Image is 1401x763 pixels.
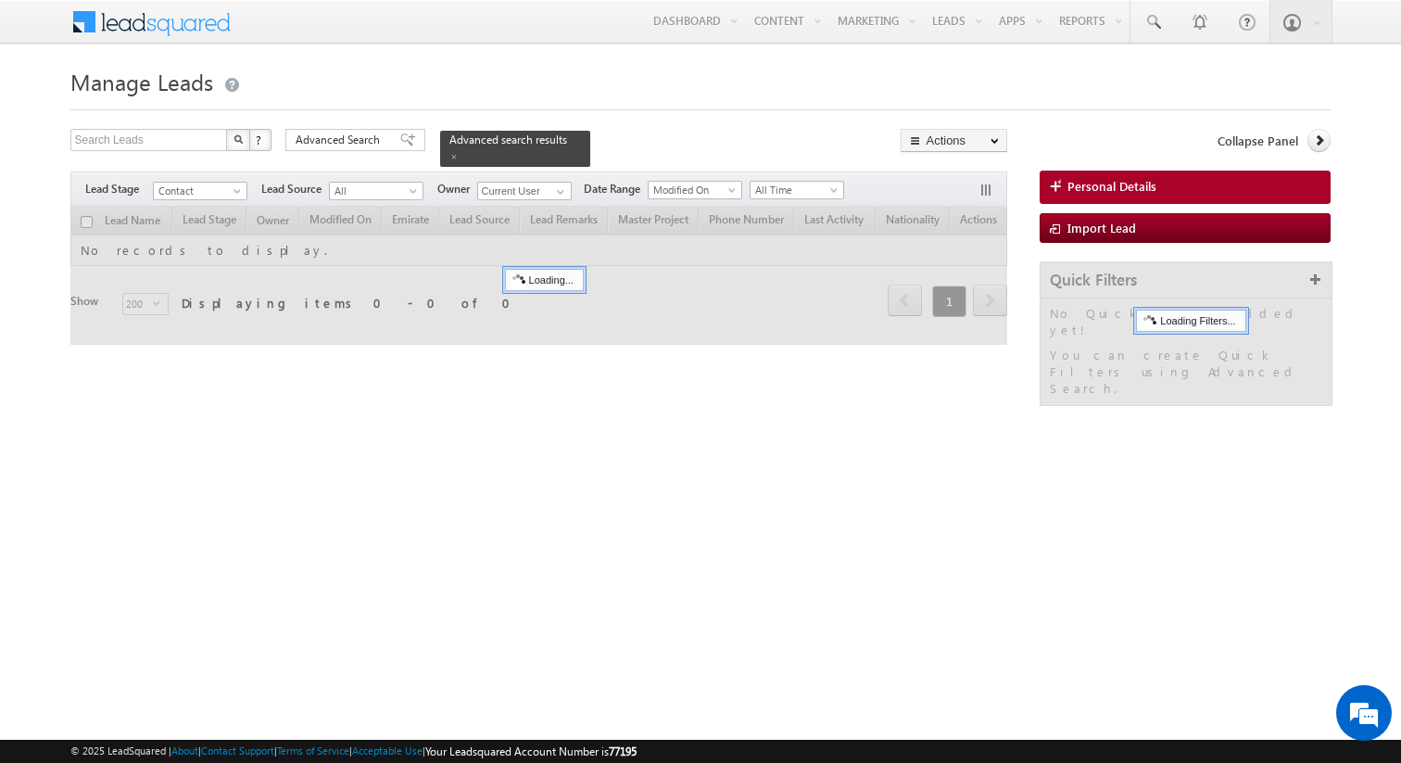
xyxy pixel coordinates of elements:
[477,182,572,200] input: Type to Search
[547,183,570,201] a: Show All Items
[85,181,153,197] span: Lead Stage
[171,744,198,757] a: About
[449,133,567,146] span: Advanced search results
[648,181,742,199] a: Modified On
[649,182,737,198] span: Modified On
[609,744,637,758] span: 77195
[352,744,423,757] a: Acceptable Use
[584,181,648,197] span: Date Range
[70,67,213,96] span: Manage Leads
[901,129,1007,152] button: Actions
[750,181,844,199] a: All Time
[1040,171,1331,204] a: Personal Details
[751,182,839,198] span: All Time
[153,182,247,200] a: Contact
[70,743,637,760] span: © 2025 LeadSquared | | | | |
[505,269,584,291] div: Loading...
[437,181,477,197] span: Owner
[154,183,242,199] span: Contact
[1136,310,1245,332] div: Loading Filters...
[201,744,274,757] a: Contact Support
[1067,178,1156,195] span: Personal Details
[330,183,418,199] span: All
[233,134,243,144] img: Search
[1218,133,1298,149] span: Collapse Panel
[296,132,385,148] span: Advanced Search
[329,182,423,200] a: All
[256,132,264,147] span: ?
[425,744,637,758] span: Your Leadsquared Account Number is
[261,181,329,197] span: Lead Source
[1067,220,1136,235] span: Import Lead
[277,744,349,757] a: Terms of Service
[249,129,271,151] button: ?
